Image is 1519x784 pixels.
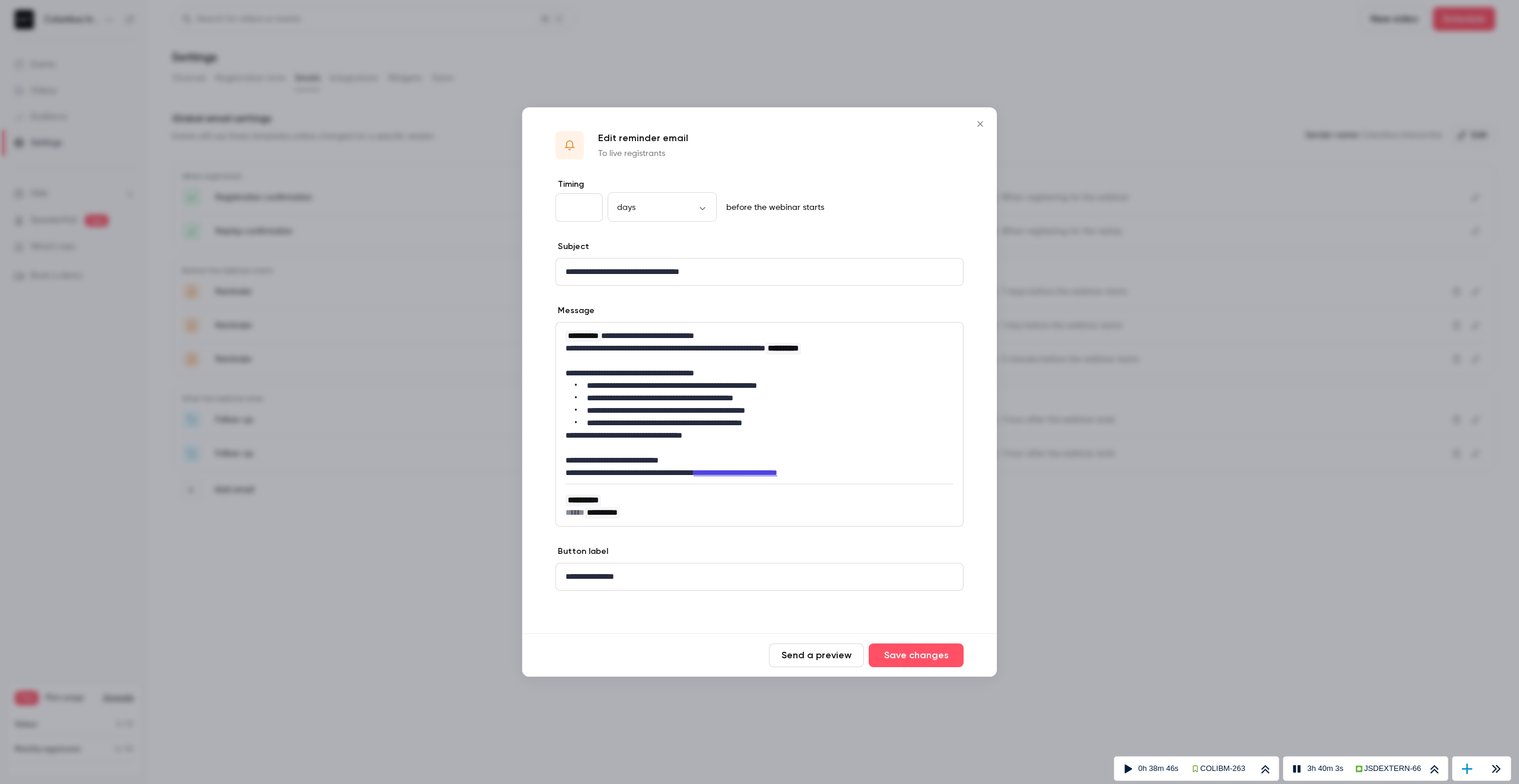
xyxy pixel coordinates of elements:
label: Button label [555,546,608,557]
button: Send a preview [769,643,864,667]
button: Close [968,112,992,136]
button: Save changes [869,643,964,667]
p: before the webinar starts [722,202,824,213]
div: editor [556,323,963,526]
div: days [608,202,717,213]
p: To live registrants [598,148,688,160]
label: Subject [555,241,589,253]
label: Message [555,305,595,317]
div: editor [556,563,963,590]
div: editor [556,259,963,285]
label: Timing [555,179,964,190]
p: Edit reminder email [598,131,688,145]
